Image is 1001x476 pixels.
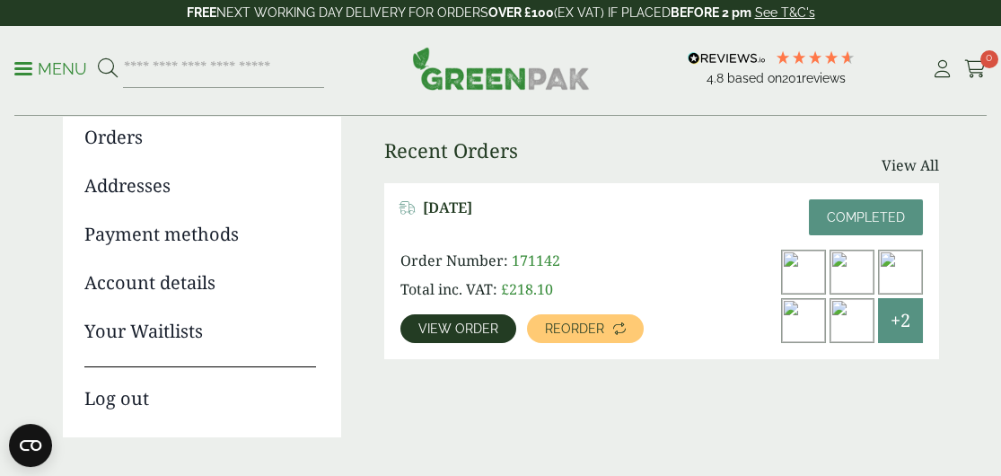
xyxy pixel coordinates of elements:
[964,60,987,78] i: Cart
[931,60,953,78] i: My Account
[707,71,727,85] span: 4.8
[488,5,554,20] strong: OVER £100
[964,56,987,83] a: 0
[412,47,590,90] img: GreenPak Supplies
[830,299,874,342] img: 12oz_black_a-300x200.jpg
[782,71,802,85] span: 201
[827,210,905,225] span: Completed
[84,124,316,151] a: Orders
[84,318,316,345] a: Your Waitlists
[879,251,922,294] img: 2320028AA-Bagasse-lunch-box-2-compartment-open-with-food-300x200.jpg
[891,307,910,334] span: +2
[400,314,516,343] a: View order
[782,251,825,294] img: 10100.024-High-300x300.jpg
[400,251,508,270] span: Order Number:
[782,299,825,342] img: 2420009-Bagasse-Burger-Box-open-with-food-300x200.jpg
[400,279,497,299] span: Total inc. VAT:
[671,5,751,20] strong: BEFORE 2 pm
[545,322,604,335] span: Reorder
[501,279,509,299] span: £
[187,5,216,20] strong: FREE
[84,221,316,248] a: Payment methods
[14,58,87,80] p: Menu
[9,424,52,467] button: Open CMP widget
[727,71,782,85] span: Based on
[84,269,316,296] a: Account details
[418,322,498,335] span: View order
[802,71,846,85] span: reviews
[688,52,766,65] img: REVIEWS.io
[84,172,316,199] a: Addresses
[527,314,644,343] a: Reorder
[775,49,856,66] div: 4.79 Stars
[384,138,518,162] h3: Recent Orders
[980,50,998,68] span: 0
[84,366,316,412] a: Log out
[755,5,815,20] a: See T&C's
[830,251,874,294] img: 4-in-1-pack-2-300x300.jpg
[512,251,560,270] span: 171142
[882,154,939,176] a: View All
[14,58,87,76] a: Menu
[423,199,472,216] span: [DATE]
[501,279,553,299] bdi: 218.10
